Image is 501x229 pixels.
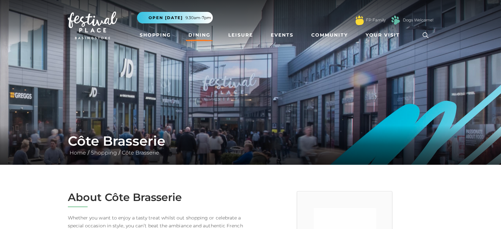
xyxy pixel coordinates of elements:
span: 9.30am-7pm [185,15,211,21]
button: Open [DATE] 9.30am-7pm [137,12,213,23]
span: Your Visit [366,32,400,39]
a: FP Family [366,17,386,23]
img: Festival Place Logo [68,12,117,39]
a: Events [268,29,296,41]
a: Côte Brasserie [120,150,161,156]
a: Home [68,150,88,156]
span: Open [DATE] [149,15,183,21]
a: Your Visit [363,29,406,41]
div: / / [63,133,438,157]
a: Dogs Welcome! [403,17,433,23]
h1: Côte Brasserie [68,133,433,149]
a: Dining [186,29,213,41]
a: Leisure [226,29,256,41]
h2: About Côte Brasserie [68,191,246,204]
a: Shopping [89,150,119,156]
a: Shopping [137,29,174,41]
a: Community [309,29,350,41]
